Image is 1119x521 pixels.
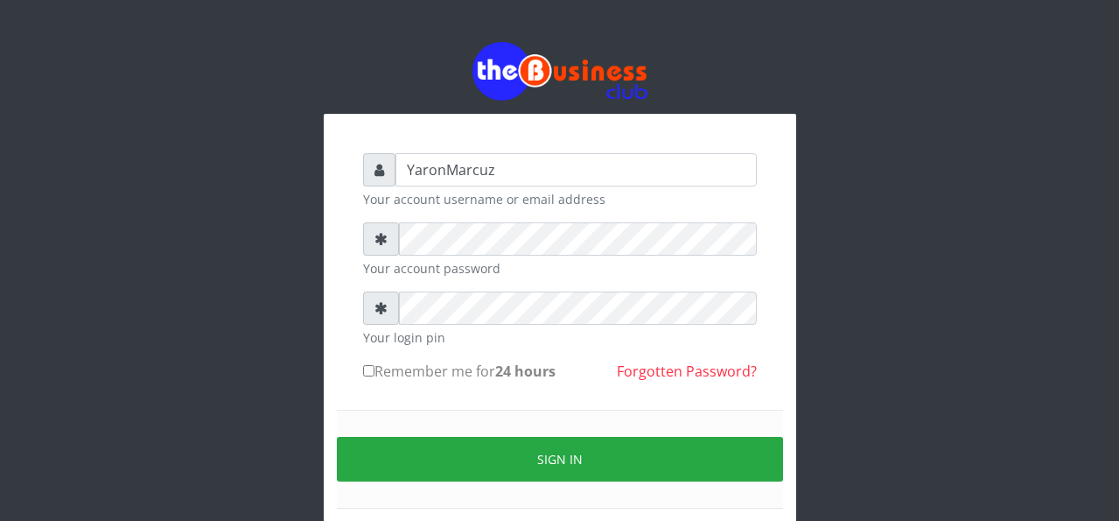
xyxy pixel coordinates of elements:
input: Username or email address [395,153,757,187]
small: Your account password [363,259,757,278]
button: Sign in [337,437,783,482]
label: Remember me for [363,361,556,382]
input: Remember me for24 hours [363,365,374,377]
small: Your login pin [363,328,757,347]
a: Forgotten Password? [617,362,757,381]
b: 24 hours [495,362,556,381]
small: Your account username or email address [363,190,757,208]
